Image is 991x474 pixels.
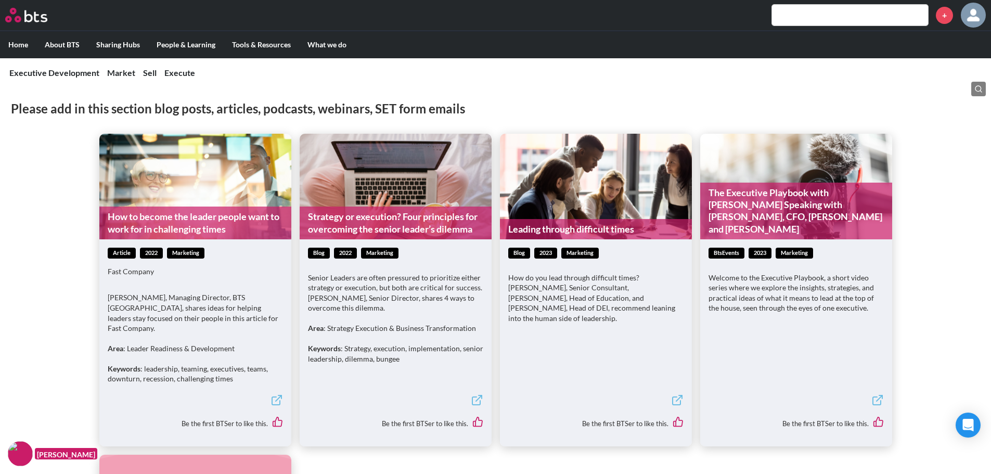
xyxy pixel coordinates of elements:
a: External link [271,394,283,409]
img: BTS Logo [5,8,47,22]
p: : leadership, teaming, executives, teams, downturn, recession, challenging times [108,364,283,384]
label: Sharing Hubs [88,31,148,58]
a: Strategy or execution? Four principles for overcoming the senior leader’s dilemma [300,207,492,239]
span: blog [308,248,330,259]
a: External link [471,394,483,409]
a: Go home [5,8,67,22]
div: Be the first BTSer to like this. [508,409,684,438]
a: + [936,7,953,24]
span: btsEvents [709,248,744,259]
strong: Area [108,344,123,353]
p: : Strategy Execution & Business Transformation [308,323,483,334]
span: article [108,248,136,259]
strong: Area [308,324,324,332]
span: Marketing [776,248,813,259]
span: Marketing [167,248,204,259]
span: 2022 [140,248,163,259]
a: The Executive Playbook with [PERSON_NAME] Speaking with [PERSON_NAME], CFO, [PERSON_NAME] and [PE... [700,183,892,240]
span: 2023 [749,248,771,259]
a: Sell [143,68,157,78]
span: 2023 [534,248,557,259]
img: Ryan Stiles [961,3,986,28]
label: People & Learning [148,31,224,58]
a: External link [671,394,684,409]
p: Senior Leaders are often pressured to prioritize either strategy or execution, but both are criti... [308,273,483,313]
div: Open Intercom Messenger [956,413,981,438]
p: How do you lead through difficult times? [PERSON_NAME], Senior Consultant, [PERSON_NAME], Head of... [508,273,684,324]
span: blog [508,248,530,259]
strong: Keywords [308,344,341,353]
span: Marketing [561,248,599,259]
a: Executive Development [9,68,99,78]
strong: Keywords [108,364,140,373]
figcaption: [PERSON_NAME] [35,448,97,460]
a: Profile [961,3,986,28]
a: Execute [164,68,195,78]
label: What we do [299,31,355,58]
p: [PERSON_NAME], Managing Director, BTS [GEOGRAPHIC_DATA], shares ideas for helping leaders stay fo... [108,292,283,333]
p: : Leader Readiness & Development [108,343,283,354]
div: Be the first BTSer to like this. [709,409,884,438]
a: How to become the leader people want to work for in challenging times [99,207,291,239]
label: About BTS [36,31,88,58]
p: Welcome to the Executive Playbook, a short video series where we explore the insights, strategies... [709,273,884,313]
a: External link [871,394,884,409]
a: Market [107,68,135,78]
label: Tools & Resources [224,31,299,58]
a: Leading through difficult times [500,219,692,239]
p: : Strategy, execution, implementation, senior leadership, dilemma, bungee [308,343,483,364]
img: F [8,441,33,466]
span: 2022 [334,248,357,259]
div: Be the first BTSer to like this. [308,409,483,438]
div: Be the first BTSer to like this. [108,409,283,438]
span: Marketing [361,248,398,259]
p: Fast Company [108,266,283,277]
